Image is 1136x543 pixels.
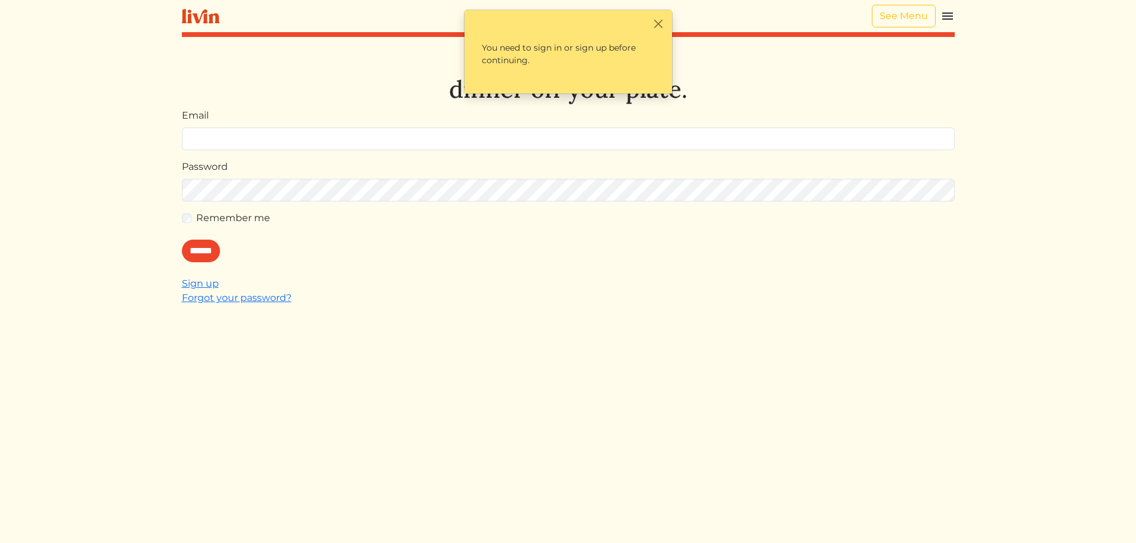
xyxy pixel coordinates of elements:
[182,108,209,123] label: Email
[940,9,955,23] img: menu_hamburger-cb6d353cf0ecd9f46ceae1c99ecbeb4a00e71ca567a856bd81f57e9d8c17bb26.svg
[182,278,219,289] a: Sign up
[182,160,228,174] label: Password
[182,9,219,24] img: livin-logo-a0d97d1a881af30f6274990eb6222085a2533c92bbd1e4f22c21b4f0d0e3210c.svg
[872,5,936,27] a: See Menu
[472,32,665,77] p: You need to sign in or sign up before continuing.
[652,17,665,30] button: Close
[196,211,270,225] label: Remember me
[182,292,292,303] a: Forgot your password?
[182,46,955,104] h1: Let's take dinner off your plate.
